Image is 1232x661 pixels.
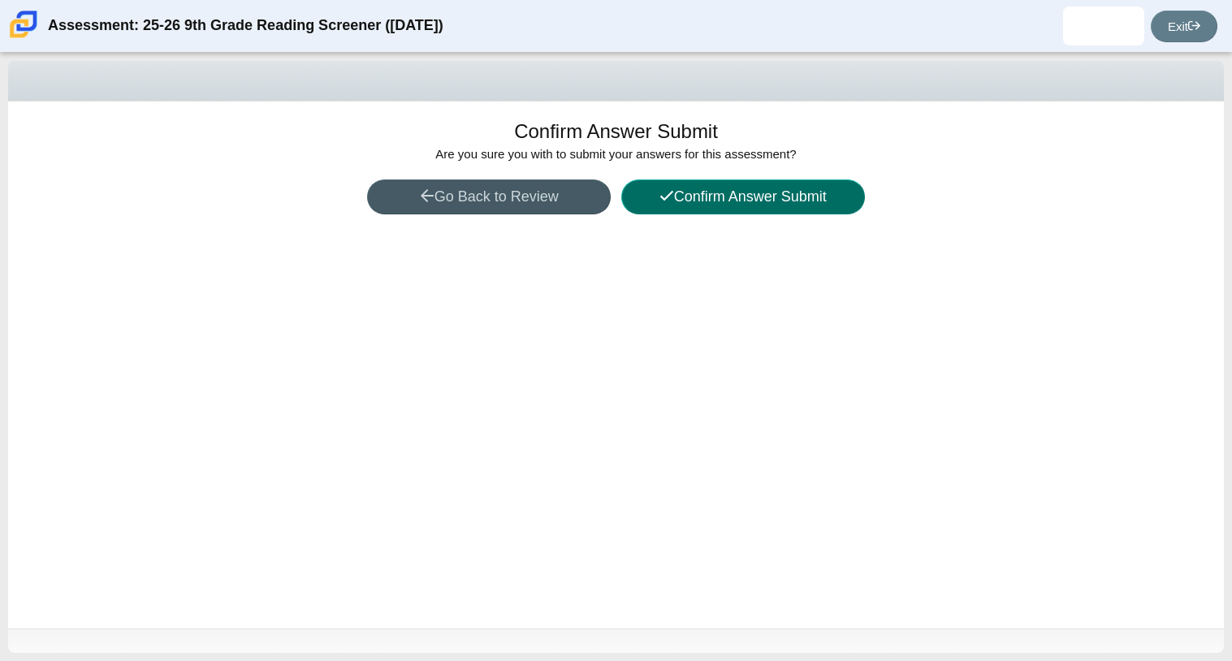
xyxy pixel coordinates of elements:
[6,30,41,44] a: Carmen School of Science & Technology
[435,147,796,161] span: Are you sure you with to submit your answers for this assessment?
[6,7,41,41] img: Carmen School of Science & Technology
[621,179,865,214] button: Confirm Answer Submit
[1151,11,1217,42] a: Exit
[1091,13,1117,39] img: jorge.matagonzalez.jUF4cy
[514,118,718,145] h1: Confirm Answer Submit
[367,179,611,214] button: Go Back to Review
[48,6,443,45] div: Assessment: 25-26 9th Grade Reading Screener ([DATE])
